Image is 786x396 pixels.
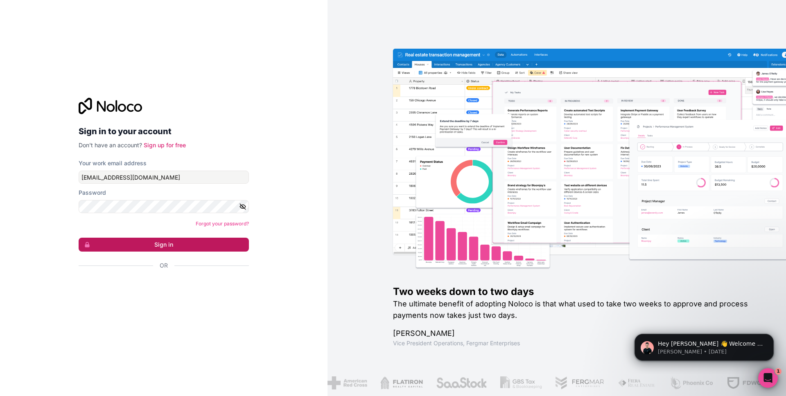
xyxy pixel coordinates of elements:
[758,368,778,388] iframe: Intercom live chat
[79,189,106,197] label: Password
[79,142,142,148] span: Don't have an account?
[79,200,249,213] input: Password
[555,376,605,389] img: /assets/fergmar-CudnrXN5.png
[618,376,656,389] img: /assets/fiera-fwj2N5v4.png
[775,368,781,375] span: 1
[393,285,760,298] h1: Two weeks down to two days
[79,124,249,139] h2: Sign in to your account
[393,339,760,347] h1: Vice President Operations , Fergmar Enterprises
[727,376,775,389] img: /assets/fdworks-Bi04fVtw.png
[75,279,246,297] iframe: Sign in with Google Button
[79,159,147,167] label: Your work email address
[79,238,249,252] button: Sign in
[196,220,249,227] a: Forgot your password?
[79,171,249,184] input: Email address
[436,376,488,389] img: /assets/saastock-C6Zbiodz.png
[327,376,367,389] img: /assets/american-red-cross-BAupjrZR.png
[393,328,760,339] h1: [PERSON_NAME]
[622,317,786,374] iframe: Intercom notifications message
[380,376,423,389] img: /assets/flatiron-C8eUkumj.png
[160,261,168,270] span: Or
[393,298,760,321] h2: The ultimate benefit of adopting Noloco is that what used to take two weeks to approve and proces...
[500,376,542,389] img: /assets/gbstax-C-GtDUiK.png
[144,142,186,148] a: Sign up for free
[669,376,714,389] img: /assets/phoenix-BREaitsQ.png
